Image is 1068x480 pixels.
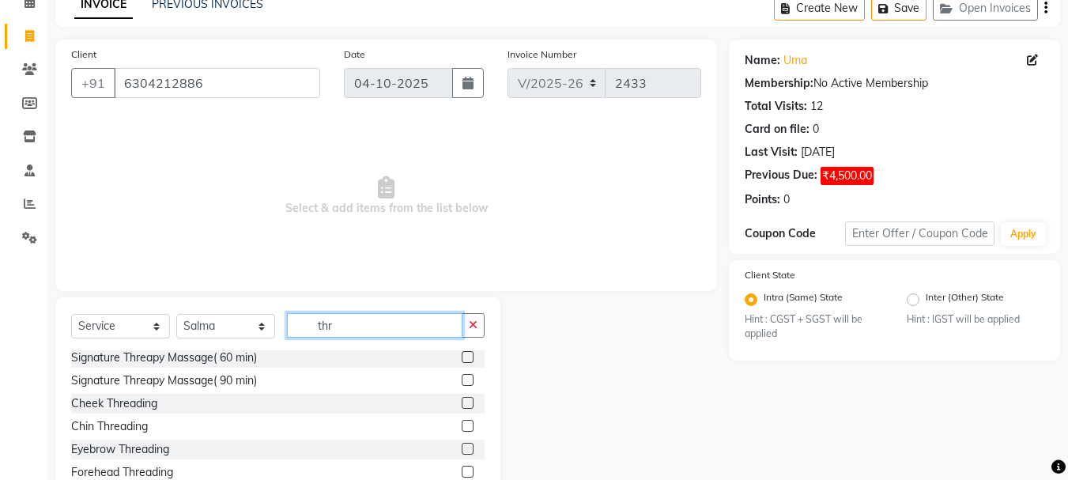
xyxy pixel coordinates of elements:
[71,418,148,435] div: Chin Threading
[764,290,843,309] label: Intra (Same) State
[71,68,115,98] button: +91
[783,191,790,208] div: 0
[71,395,157,412] div: Cheek Threading
[745,268,795,282] label: Client State
[508,47,576,62] label: Invoice Number
[745,121,809,138] div: Card on file:
[801,144,835,161] div: [DATE]
[1001,222,1046,246] button: Apply
[71,441,169,458] div: Eyebrow Threading
[745,98,807,115] div: Total Visits:
[845,221,994,246] input: Enter Offer / Coupon Code
[71,47,96,62] label: Client
[810,98,823,115] div: 12
[783,52,807,69] a: Uma
[745,225,844,242] div: Coupon Code
[344,47,365,62] label: Date
[71,372,257,389] div: Signature Threapy Massage( 90 min)
[71,117,701,275] span: Select & add items from the list below
[926,290,1004,309] label: Inter (Other) State
[745,312,882,342] small: Hint : CGST + SGST will be applied
[287,313,462,338] input: Search or Scan
[907,312,1044,327] small: Hint : IGST will be applied
[813,121,819,138] div: 0
[745,75,1044,92] div: No Active Membership
[114,68,320,98] input: Search by Name/Mobile/Email/Code
[745,75,813,92] div: Membership:
[745,167,817,185] div: Previous Due:
[821,167,874,185] span: ₹4,500.00
[745,144,798,161] div: Last Visit:
[745,52,780,69] div: Name:
[745,191,780,208] div: Points:
[71,350,257,366] div: Signature Threapy Massage( 60 min)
